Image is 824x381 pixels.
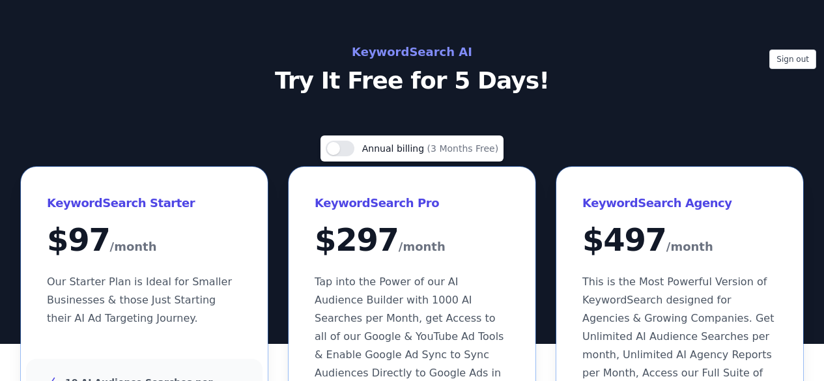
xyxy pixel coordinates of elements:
[110,236,157,257] span: /month
[47,275,232,324] span: Our Starter Plan is Ideal for Smaller Businesses & those Just Starting their AI Ad Targeting Jour...
[315,193,509,214] h3: KeywordSearch Pro
[582,193,777,214] h3: KeywordSearch Agency
[47,193,242,214] h3: KeywordSearch Starter
[121,42,704,63] h2: KeywordSearch AI
[47,224,242,257] div: $ 97
[121,68,704,94] p: Try It Free for 5 Days!
[666,236,713,257] span: /month
[427,143,499,154] span: (3 Months Free)
[769,49,816,69] button: Sign out
[315,224,509,257] div: $ 297
[362,143,427,154] span: Annual billing
[582,224,777,257] div: $ 497
[399,236,446,257] span: /month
